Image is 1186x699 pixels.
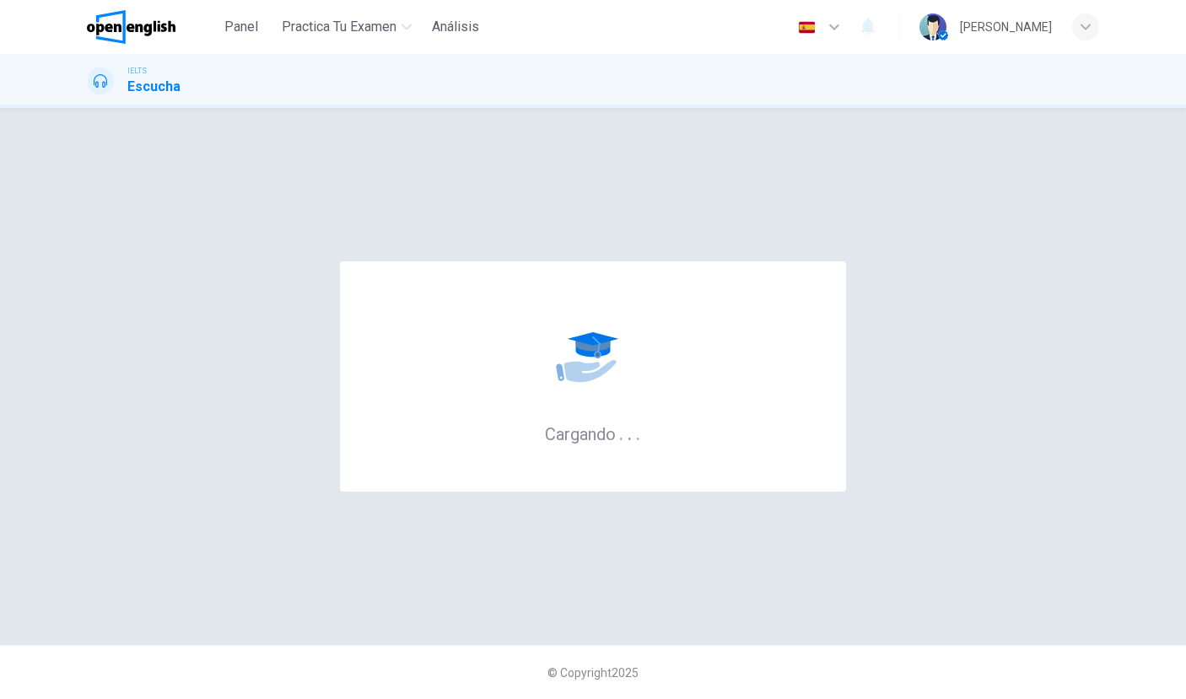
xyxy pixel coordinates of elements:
h6: Cargando [545,422,641,444]
h1: Escucha [127,77,181,97]
img: es [796,21,817,34]
img: OpenEnglish logo [87,10,175,44]
div: [PERSON_NAME] [960,17,1052,37]
h6: . [618,418,624,446]
span: Practica tu examen [282,17,396,37]
span: Análisis [432,17,479,37]
button: Practica tu examen [275,12,418,42]
h6: . [627,418,633,446]
button: Panel [214,12,268,42]
span: © Copyright 2025 [547,666,639,680]
img: Profile picture [919,13,946,40]
span: IELTS [127,65,147,77]
a: OpenEnglish logo [87,10,214,44]
span: Panel [224,17,258,37]
h6: . [635,418,641,446]
button: Análisis [425,12,486,42]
